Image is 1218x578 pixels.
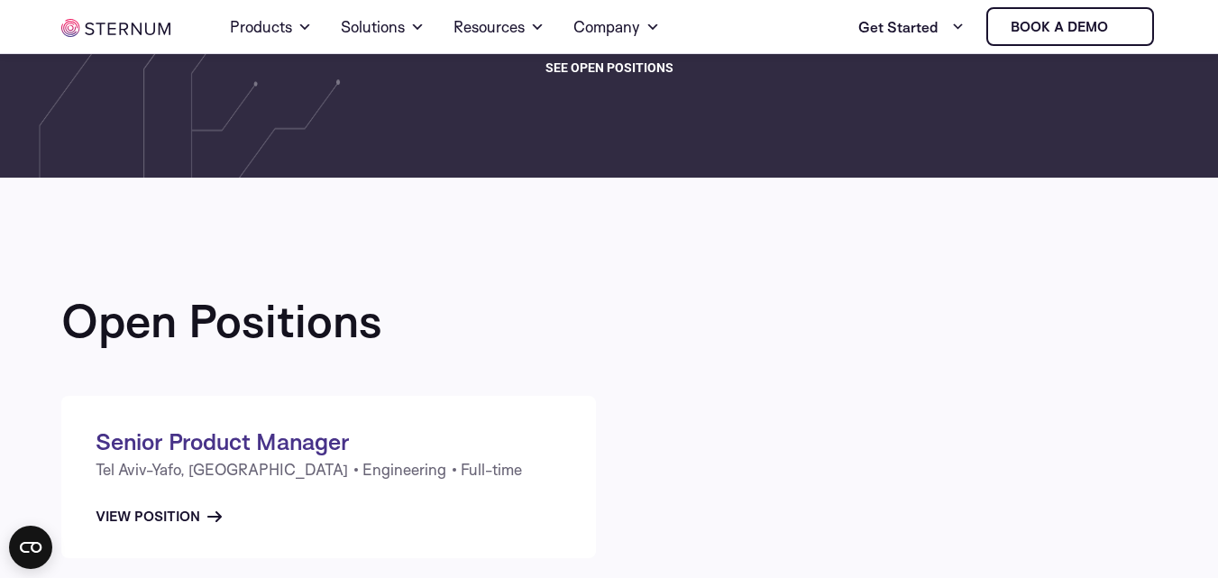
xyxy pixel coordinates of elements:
h5: Senior Product Manager [96,427,562,455]
img: sternum iot [61,19,171,37]
button: Open CMP widget [9,526,52,569]
a: see open positions [545,57,673,78]
a: Products [230,2,312,52]
span: Full-time [461,455,522,484]
span: Engineering [362,455,446,484]
a: View Position [96,506,222,528]
a: Book a demo [986,7,1154,46]
span: Tel Aviv-Yafo, [GEOGRAPHIC_DATA] [96,455,348,484]
a: Company [573,2,660,52]
a: Solutions [341,2,425,52]
a: Get Started [858,9,965,45]
h2: Open Positions [61,295,382,345]
img: sternum iot [1115,20,1130,34]
a: Resources [453,2,545,52]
